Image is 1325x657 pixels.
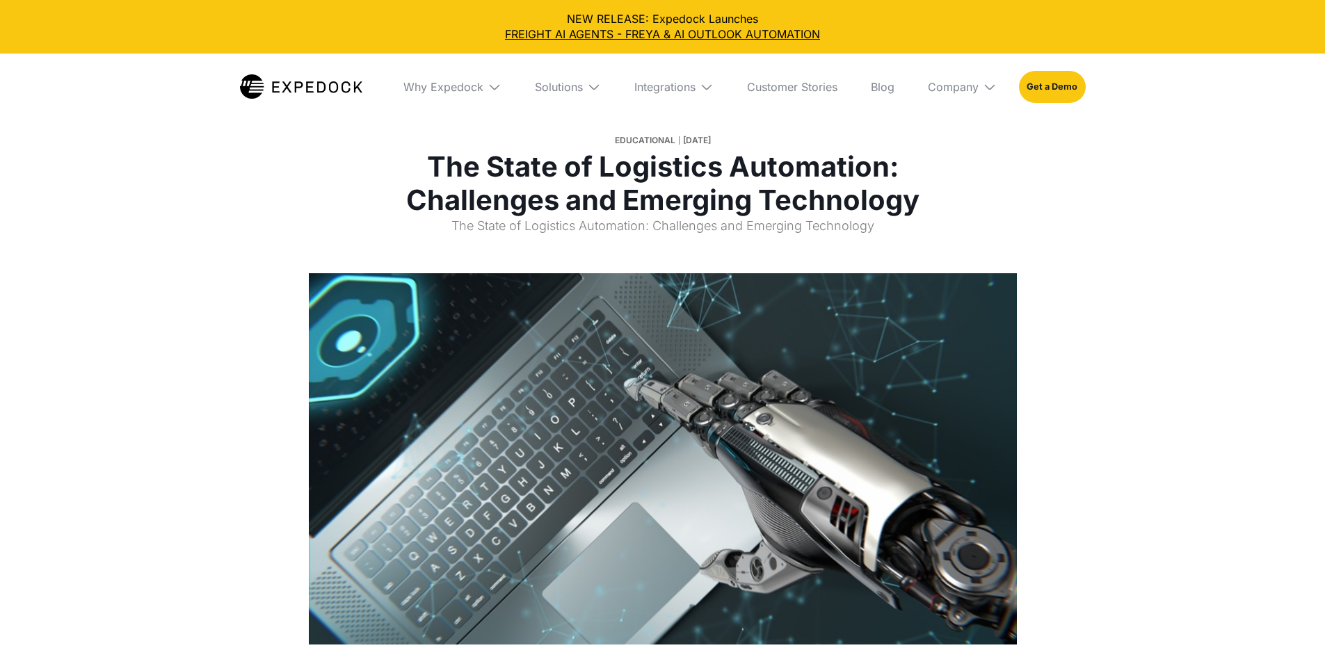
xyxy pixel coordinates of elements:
[11,26,1314,42] a: FREIGHT AI AGENTS - FREYA & AI OUTLOOK AUTOMATION
[535,80,583,94] div: Solutions
[11,11,1314,42] div: NEW RELEASE: Expedock Launches
[405,150,921,217] h1: The State of Logistics Automation: Challenges and Emerging Technology
[683,131,711,150] div: [DATE]
[928,80,979,94] div: Company
[405,217,921,245] p: The State of Logistics Automation: Challenges and Emerging Technology
[623,54,725,120] div: Integrations
[634,80,696,94] div: Integrations
[615,131,675,150] div: Educational
[860,54,906,120] a: Blog
[1019,71,1085,103] a: Get a Demo
[403,80,483,94] div: Why Expedock
[917,54,1008,120] div: Company
[524,54,612,120] div: Solutions
[736,54,849,120] a: Customer Stories
[392,54,513,120] div: Why Expedock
